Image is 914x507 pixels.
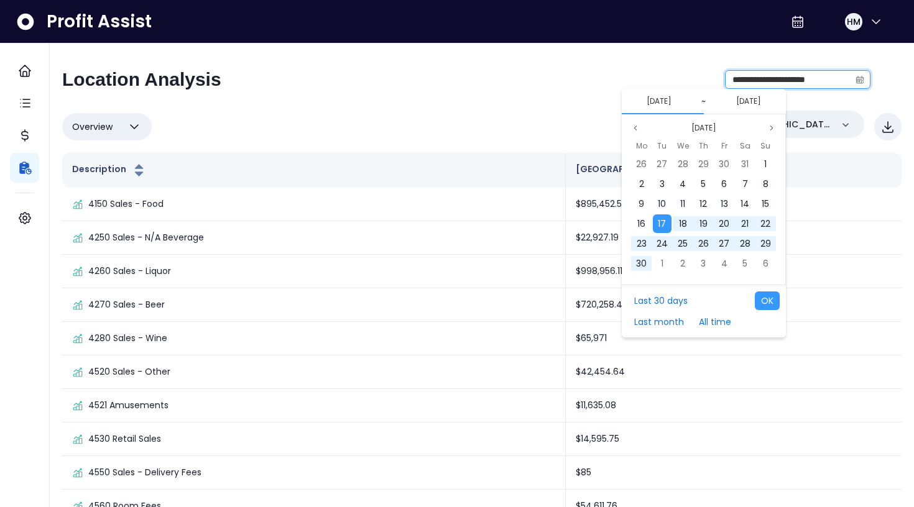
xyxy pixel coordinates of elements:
button: Last month [628,313,690,331]
div: Saturday [734,138,755,154]
span: Profit Assist [47,11,152,33]
div: 03 Oct 2024 [693,253,714,273]
div: 23 Sep 2024 [631,234,652,253]
span: 30 [636,257,647,270]
div: 31 Aug 2024 [734,154,755,174]
div: 24 Sep 2024 [652,234,672,253]
span: 2 [680,257,685,270]
div: Tuesday [652,138,672,154]
span: Overview [72,119,113,134]
div: 28 Sep 2024 [734,234,755,253]
span: 18 [679,217,687,230]
div: 02 Oct 2024 [673,253,693,273]
button: Last 30 days [628,291,694,310]
span: 12 [699,198,707,210]
span: 25 [678,237,688,250]
div: 06 Sep 2024 [714,174,734,194]
span: 30 [719,158,729,170]
td: $42,454.64 [566,355,902,389]
span: 26 [636,158,647,170]
div: Wednesday [673,138,693,154]
span: 23 [637,237,647,250]
button: Next month [764,121,779,135]
div: 05 Oct 2024 [734,253,755,273]
div: Sunday [755,138,776,154]
span: 4 [680,178,686,190]
div: 04 Oct 2024 [714,253,734,273]
button: Previous month [628,121,643,135]
div: 09 Sep 2024 [631,194,652,214]
svg: page previous [632,124,639,132]
div: 27 Aug 2024 [652,154,672,174]
span: 14 [741,198,749,210]
span: 21 [741,217,749,230]
p: 4270 Sales - Beer [88,298,165,311]
span: We [677,139,689,153]
button: Select end date [731,94,766,109]
div: 30 Sep 2024 [631,253,652,273]
span: 20 [719,217,729,230]
button: Select month [686,121,721,135]
div: Thursday [693,138,714,154]
div: Sep 2024 [631,138,776,273]
div: 16 Sep 2024 [631,214,652,234]
span: 11 [680,198,685,210]
p: 4550 Sales - Delivery Fees [88,466,201,479]
span: 26 [698,237,709,250]
span: 13 [721,198,728,210]
div: Monday [631,138,652,154]
span: 27 [719,237,729,250]
span: 3 [660,178,665,190]
span: ~ [701,95,706,107]
span: 16 [637,217,645,230]
span: 7 [742,178,748,190]
td: $65,971 [566,322,902,355]
p: 4521 Amusements [88,399,168,412]
div: 26 Aug 2024 [631,154,652,174]
div: 06 Oct 2024 [755,253,776,273]
span: 3 [701,257,706,270]
span: 27 [657,158,667,170]
div: 02 Sep 2024 [631,174,652,194]
button: [GEOGRAPHIC_DATA] [576,163,696,178]
div: 12 Sep 2024 [693,194,714,214]
span: 8 [763,178,769,190]
div: 03 Sep 2024 [652,174,672,194]
span: Sa [740,139,750,153]
div: 21 Sep 2024 [734,214,755,234]
span: 28 [740,237,750,250]
span: 6 [763,257,769,270]
div: 01 Sep 2024 [755,154,776,174]
span: 22 [760,217,770,230]
div: 27 Sep 2024 [714,234,734,253]
span: 15 [762,198,769,210]
span: 29 [760,237,771,250]
svg: calendar [856,75,864,84]
span: 19 [699,217,708,230]
p: 4520 Sales - Other [88,365,170,378]
span: 9 [639,198,644,210]
span: 4 [721,257,727,270]
p: 4150 Sales - Food [88,198,164,211]
div: 15 Sep 2024 [755,194,776,214]
div: 13 Sep 2024 [714,194,734,214]
td: $895,452.57 [566,188,902,221]
span: 24 [657,237,668,250]
td: $11,635.08 [566,389,902,422]
span: 29 [698,158,709,170]
svg: page next [768,124,775,132]
span: Tu [657,139,667,153]
div: 18 Sep 2024 [673,214,693,234]
span: 10 [658,198,666,210]
span: 31 [741,158,749,170]
div: 22 Sep 2024 [755,214,776,234]
td: $14,595.75 [566,422,902,456]
span: 1 [661,257,663,270]
span: Fr [721,139,727,153]
td: $720,258.47 [566,288,902,322]
span: 17 [658,217,666,230]
p: 4250 Sales - N/A Beverage [88,231,204,244]
p: 4260 Sales - Liquor [88,265,171,278]
p: 4280 Sales - Wine [88,332,167,345]
div: 20 Sep 2024 [714,214,734,234]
